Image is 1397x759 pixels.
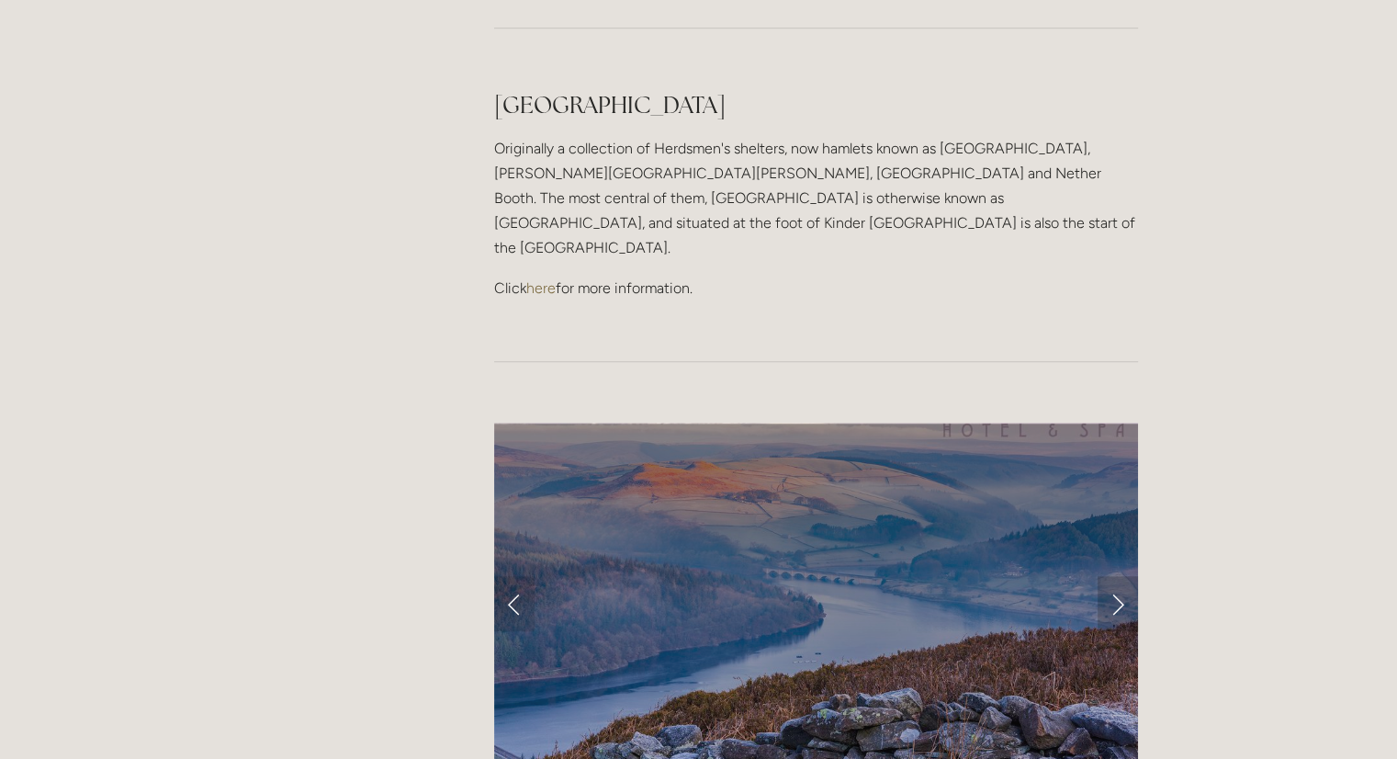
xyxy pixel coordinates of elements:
a: Previous Slide [494,576,535,631]
p: Click for more information. [494,276,1138,300]
p: Originally a collection of Herdsmen's shelters, now hamlets known as [GEOGRAPHIC_DATA], [PERSON_N... [494,136,1138,261]
a: here [526,279,556,297]
h2: [GEOGRAPHIC_DATA] [494,89,1138,121]
a: Next Slide [1098,576,1138,631]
